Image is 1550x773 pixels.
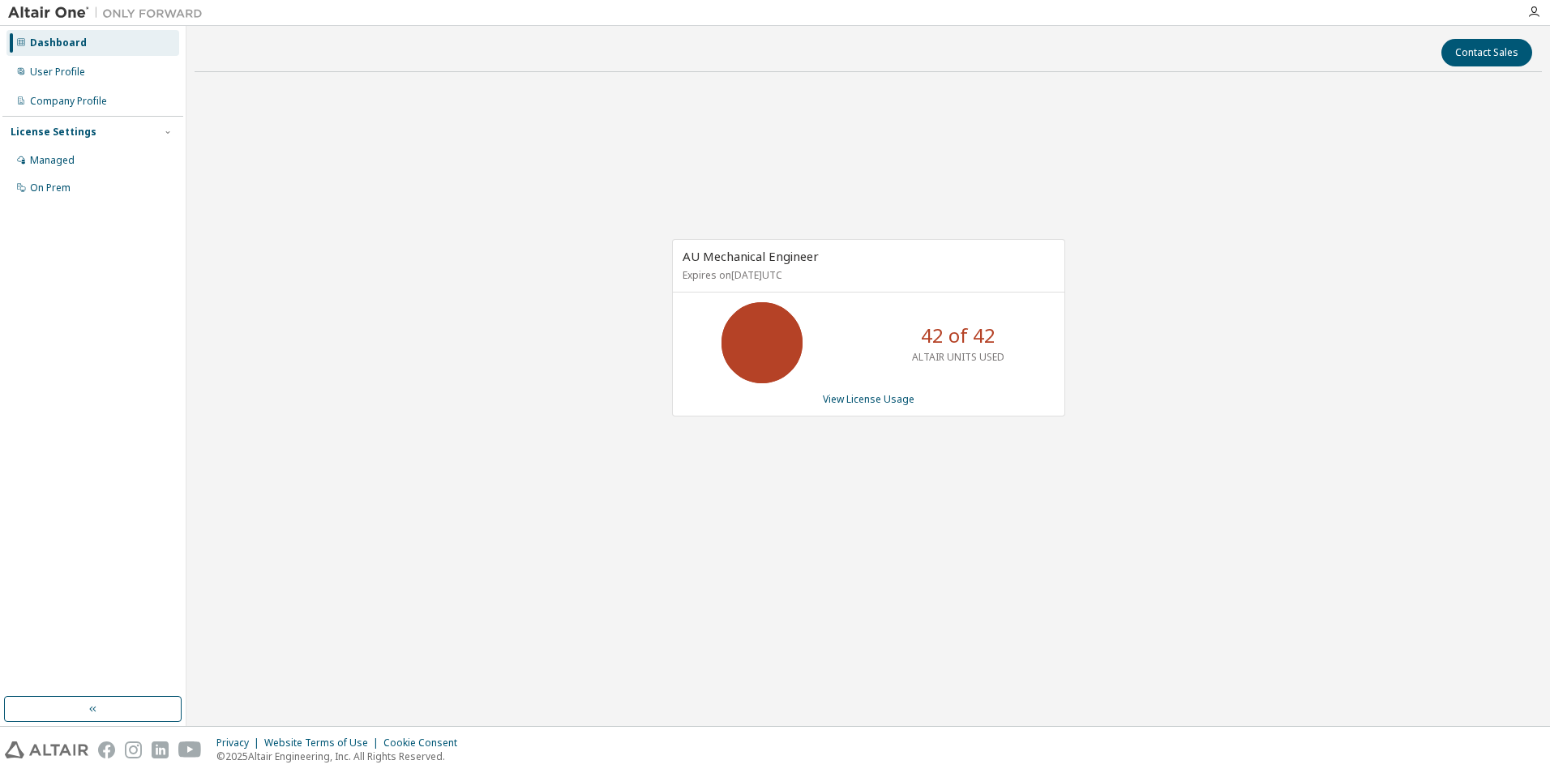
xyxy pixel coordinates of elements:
[98,741,115,758] img: facebook.svg
[683,268,1051,282] p: Expires on [DATE] UTC
[8,5,211,21] img: Altair One
[30,66,85,79] div: User Profile
[30,95,107,108] div: Company Profile
[216,750,467,763] p: © 2025 Altair Engineering, Inc. All Rights Reserved.
[11,126,96,139] div: License Settings
[383,737,467,750] div: Cookie Consent
[125,741,142,758] img: instagram.svg
[152,741,169,758] img: linkedin.svg
[264,737,383,750] div: Website Terms of Use
[921,322,996,349] p: 42 of 42
[30,182,71,194] div: On Prem
[912,350,1004,364] p: ALTAIR UNITS USED
[216,737,264,750] div: Privacy
[823,392,914,406] a: View License Usage
[683,248,819,264] span: AU Mechanical Engineer
[30,154,75,167] div: Managed
[30,36,87,49] div: Dashboard
[5,741,88,758] img: altair_logo.svg
[1441,39,1532,66] button: Contact Sales
[178,741,202,758] img: youtube.svg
